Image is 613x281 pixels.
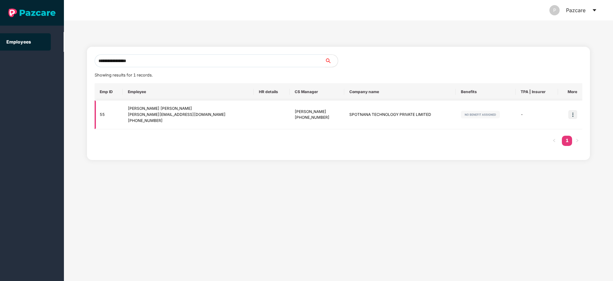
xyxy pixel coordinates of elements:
img: icon [568,110,577,119]
span: search [325,58,338,63]
th: More [558,83,582,100]
li: Previous Page [549,136,559,146]
li: 1 [562,136,572,146]
button: right [572,136,582,146]
span: P [553,5,556,15]
th: Benefits [456,83,516,100]
div: - [521,112,553,118]
th: CS Manager [290,83,344,100]
td: 55 [95,100,123,129]
th: Employee [123,83,254,100]
span: left [552,139,556,142]
div: [PERSON_NAME] [PERSON_NAME] [128,106,249,112]
button: left [549,136,559,146]
th: TPA | Insurer [516,83,558,100]
img: svg+xml;base64,PHN2ZyB4bWxucz0iaHR0cDovL3d3dy53My5vcmcvMjAwMC9zdmciIHdpZHRoPSIxMjIiIGhlaWdodD0iMj... [461,111,500,118]
th: HR details [254,83,290,100]
th: Company name [344,83,456,100]
span: caret-down [592,8,597,13]
th: Emp ID [95,83,123,100]
div: [PERSON_NAME][EMAIL_ADDRESS][DOMAIN_NAME] [128,112,249,118]
td: SPOTNANA TECHNOLOGY PRIVATE LIMITED [344,100,456,129]
span: Showing results for 1 records. [95,73,153,77]
button: search [325,54,338,67]
div: [PHONE_NUMBER] [295,115,339,121]
li: Next Page [572,136,582,146]
a: Employees [6,39,31,44]
div: [PHONE_NUMBER] [128,118,249,124]
div: [PERSON_NAME] [295,109,339,115]
span: right [575,139,579,142]
a: 1 [562,136,572,145]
